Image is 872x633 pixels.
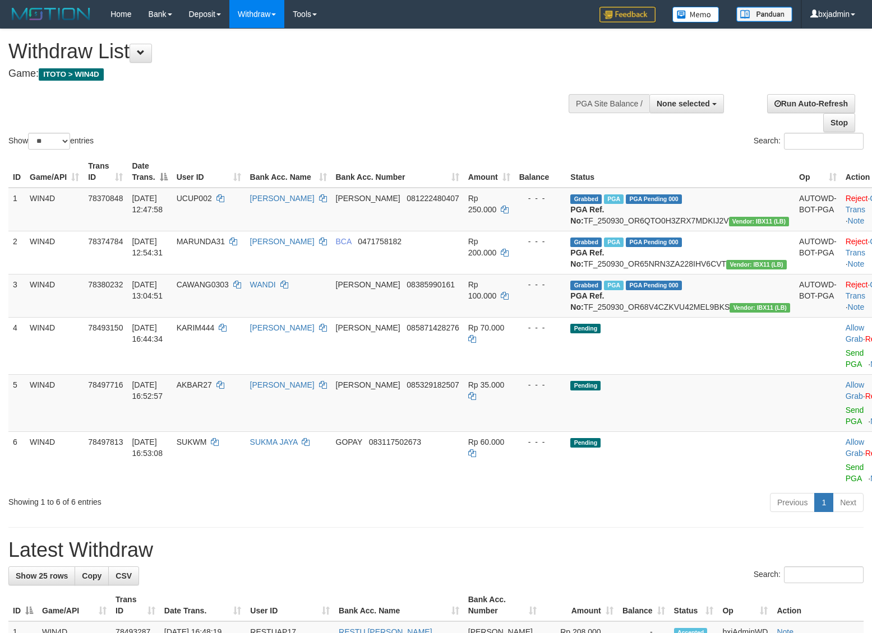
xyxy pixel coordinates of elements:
[132,380,163,401] span: [DATE] 16:52:57
[8,133,94,150] label: Show entries
[177,280,229,289] span: CAWANG0303
[604,238,624,247] span: Marked by bxjAdminWD
[519,193,562,204] div: - - -
[670,589,718,621] th: Status: activate to sort column ascending
[846,237,868,246] a: Reject
[848,216,865,225] a: Note
[250,437,298,446] a: SUKMA JAYA
[8,231,25,274] td: 2
[770,493,815,512] a: Previous
[246,589,334,621] th: User ID: activate to sort column ascending
[726,260,787,269] span: Vendor URL: https://dashboard.q2checkout.com/secure
[795,274,841,317] td: AUTOWD-BOT-PGA
[88,380,123,389] span: 78497716
[566,231,795,274] td: TF_250930_OR65NRN3ZA228IHV6CVT
[8,274,25,317] td: 3
[657,99,710,108] span: None selected
[846,437,864,458] a: Allow Grab
[132,323,163,343] span: [DATE] 16:44:34
[519,236,562,247] div: - - -
[88,437,123,446] span: 78497813
[566,274,795,317] td: TF_250930_OR68V4CZKVU42MEL9BKS
[569,94,649,113] div: PGA Site Balance /
[718,589,772,621] th: Op: activate to sort column ascending
[8,6,94,22] img: MOTION_logo.png
[848,259,865,268] a: Note
[464,156,515,188] th: Amount: activate to sort column ascending
[626,194,682,204] span: PGA Pending
[132,437,163,458] span: [DATE] 16:53:08
[25,317,84,374] td: WIN4D
[25,431,84,488] td: WIN4D
[772,589,864,621] th: Action
[846,348,864,369] a: Send PGA
[28,133,70,150] select: Showentries
[784,566,864,583] input: Search:
[464,589,541,621] th: Bank Acc. Number: activate to sort column ascending
[250,280,276,289] a: WANDI
[848,302,865,311] a: Note
[846,380,865,401] span: ·
[795,156,841,188] th: Op: activate to sort column ascending
[172,156,246,188] th: User ID: activate to sort column ascending
[649,94,724,113] button: None selected
[75,566,109,585] a: Copy
[25,188,84,231] td: WIN4D
[570,238,602,247] span: Grabbed
[468,380,505,389] span: Rp 35.000
[729,217,790,226] span: Vendor URL: https://dashboard.q2checkout.com/secure
[468,323,505,332] span: Rp 70.000
[177,323,215,332] span: KARIM444
[336,323,400,332] span: [PERSON_NAME]
[519,279,562,290] div: - - -
[846,437,865,458] span: ·
[39,68,104,81] span: ITOTO > WIN4D
[16,571,68,580] span: Show 25 rows
[336,237,352,246] span: BCA
[846,194,868,203] a: Reject
[8,431,25,488] td: 6
[334,589,464,621] th: Bank Acc. Name: activate to sort column ascending
[8,566,75,585] a: Show 25 rows
[177,437,207,446] span: SUKWM
[336,194,400,203] span: [PERSON_NAME]
[25,374,84,431] td: WIN4D
[541,589,618,621] th: Amount: activate to sort column ascending
[604,281,624,290] span: Marked by bxjAdminWD
[570,324,601,333] span: Pending
[519,322,562,333] div: - - -
[846,463,864,483] a: Send PGA
[604,194,624,204] span: Marked by bxjAdminWD
[358,237,402,246] span: Copy 0471758182 to clipboard
[570,194,602,204] span: Grabbed
[8,589,38,621] th: ID: activate to sort column descending
[250,194,315,203] a: [PERSON_NAME]
[8,317,25,374] td: 4
[177,380,212,389] span: AKBAR27
[468,237,497,257] span: Rp 200.000
[108,566,139,585] a: CSV
[823,113,855,132] a: Stop
[88,280,123,289] span: 78380232
[767,94,855,113] a: Run Auto-Refresh
[160,589,246,621] th: Date Trans.: activate to sort column ascending
[519,436,562,448] div: - - -
[250,237,315,246] a: [PERSON_NAME]
[846,323,865,343] span: ·
[82,571,101,580] span: Copy
[795,188,841,231] td: AUTOWD-BOT-PGA
[599,7,656,22] img: Feedback.jpg
[132,194,163,214] span: [DATE] 12:47:58
[84,156,127,188] th: Trans ID: activate to sort column ascending
[730,303,790,313] span: Vendor URL: https://dashboard.q2checkout.com/secure
[177,237,225,246] span: MARUNDA31
[8,374,25,431] td: 5
[8,156,25,188] th: ID
[407,380,459,389] span: Copy 085329182507 to clipboard
[570,281,602,290] span: Grabbed
[846,380,864,401] a: Allow Grab
[570,438,601,448] span: Pending
[570,205,604,225] b: PGA Ref. No:
[127,156,172,188] th: Date Trans.: activate to sort column descending
[566,188,795,231] td: TF_250930_OR6QTO0H3ZRX7MDKIJ2V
